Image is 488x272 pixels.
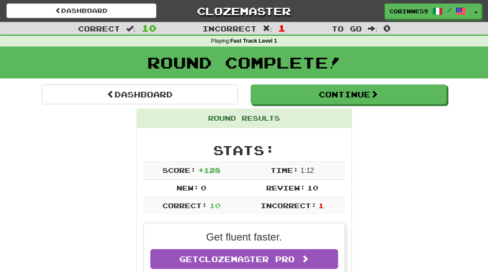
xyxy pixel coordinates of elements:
span: Correct [78,24,120,33]
span: : [126,25,136,32]
span: 10 [307,184,318,192]
span: 0 [201,184,206,192]
span: : [368,25,377,32]
a: GetClozemaster Pro [150,249,338,269]
div: Round Results [137,109,351,128]
span: 0 [383,23,391,33]
span: New: [177,184,199,192]
span: 1 [318,201,324,209]
h1: Round Complete! [3,54,485,71]
p: Get fluent faster. [150,230,338,244]
a: Dashboard [6,3,156,18]
a: Corinne59 / [385,3,471,19]
a: Dashboard [42,84,238,104]
span: To go [332,24,362,33]
span: Correct: [162,201,207,209]
span: Review: [266,184,305,192]
span: Incorrect: [261,201,317,209]
strong: Fast Track Level 1 [230,38,277,44]
span: 10 [209,201,221,209]
button: Continue [251,84,447,104]
a: Clozemaster [169,3,319,19]
span: Time: [270,166,298,174]
span: 10 [142,23,156,33]
span: : [263,25,272,32]
span: + 128 [198,166,221,174]
span: Incorrect [202,24,257,33]
span: / [447,7,451,13]
span: Score: [162,166,196,174]
h2: Stats: [143,143,345,157]
span: Corinne59 [389,7,428,15]
span: 1 : 12 [301,167,314,174]
span: 1 [278,23,286,33]
span: Clozemaster Pro [199,254,295,264]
